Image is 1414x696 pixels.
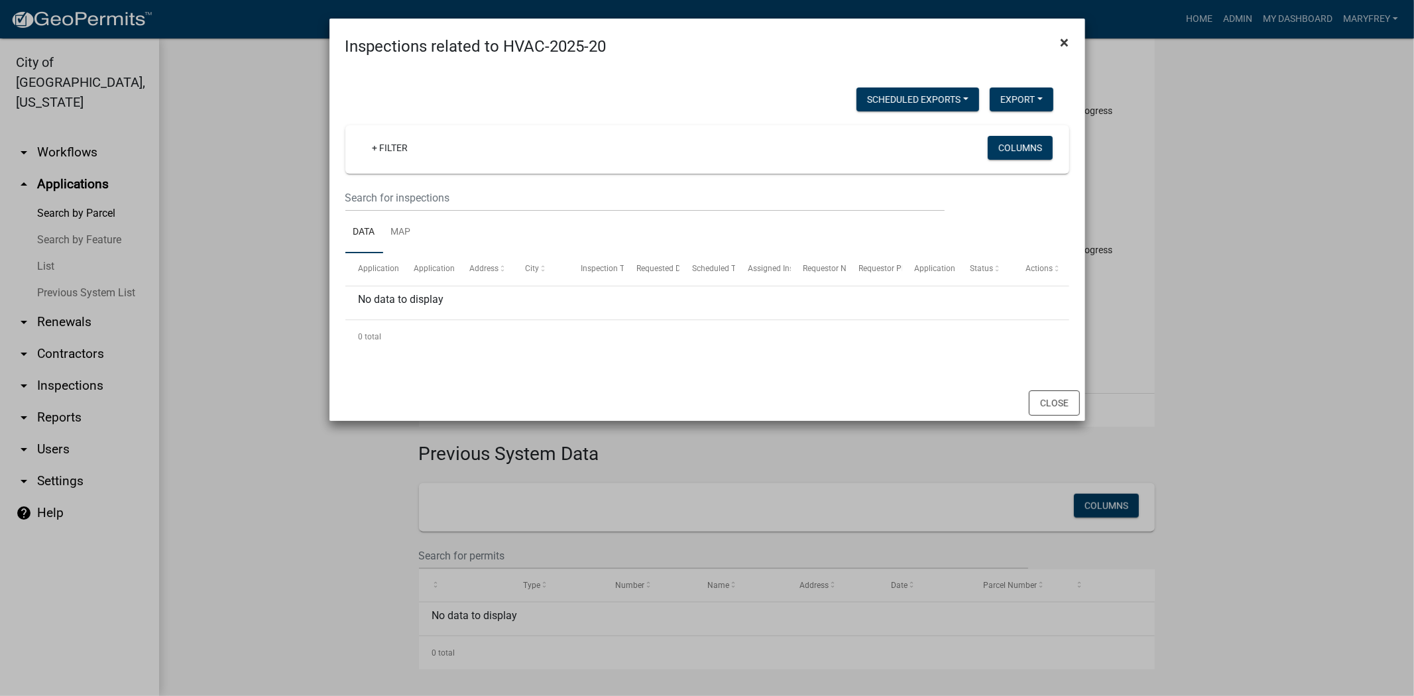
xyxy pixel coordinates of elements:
[345,253,401,285] datatable-header-cell: Application
[358,264,399,273] span: Application
[988,136,1053,160] button: Columns
[568,253,624,285] datatable-header-cell: Inspection Type
[735,253,791,285] datatable-header-cell: Assigned Inspector
[345,34,607,58] h4: Inspections related to HVAC-2025-20
[856,87,979,111] button: Scheduled Exports
[383,211,419,254] a: Map
[1050,24,1080,61] button: Close
[624,253,679,285] datatable-header-cell: Requested Date
[361,136,418,160] a: + Filter
[345,320,1069,353] div: 0 total
[847,253,902,285] datatable-header-cell: Requestor Phone
[803,264,863,273] span: Requestor Name
[525,264,539,273] span: City
[345,184,945,211] input: Search for inspections
[1061,33,1069,52] span: ×
[1029,390,1080,416] button: Close
[345,286,1069,319] div: No data to display
[692,264,749,273] span: Scheduled Time
[469,264,499,273] span: Address
[958,253,1014,285] datatable-header-cell: Status
[512,253,568,285] datatable-header-cell: City
[401,253,457,285] datatable-header-cell: Application Type
[902,253,958,285] datatable-header-cell: Application Description
[345,211,383,254] a: Data
[414,264,474,273] span: Application Type
[581,264,637,273] span: Inspection Type
[990,87,1053,111] button: Export
[636,264,692,273] span: Requested Date
[1026,264,1053,273] span: Actions
[859,264,920,273] span: Requestor Phone
[915,264,998,273] span: Application Description
[1014,253,1069,285] datatable-header-cell: Actions
[971,264,994,273] span: Status
[679,253,735,285] datatable-header-cell: Scheduled Time
[748,264,816,273] span: Assigned Inspector
[791,253,847,285] datatable-header-cell: Requestor Name
[457,253,512,285] datatable-header-cell: Address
